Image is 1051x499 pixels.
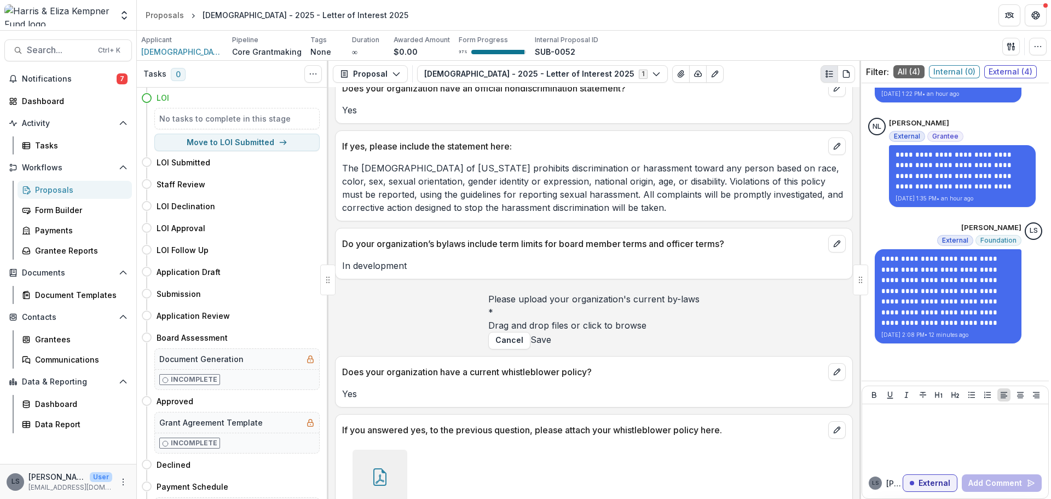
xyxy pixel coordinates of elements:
[310,35,327,45] p: Tags
[22,163,114,173] span: Workflows
[417,65,668,83] button: [DEMOGRAPHIC_DATA] - 2025 - Letter of Interest 20251
[154,134,320,151] button: Move to LOI Submitted
[965,388,978,402] button: Bullet List
[1025,4,1047,26] button: Get Help
[873,123,881,130] div: NORMA LOWREY
[962,474,1042,492] button: Add Comment
[18,351,132,369] a: Communications
[157,200,215,212] h4: LOI Declination
[35,245,123,256] div: Grantee Reports
[22,377,114,387] span: Data & Reporting
[706,65,724,83] button: Edit as form
[35,225,123,236] div: Payments
[96,44,123,56] div: Ctrl + K
[157,395,193,407] h4: Approved
[171,375,217,385] p: Incomplete
[488,319,646,332] p: Drag and drop files or
[828,79,846,97] button: edit
[146,9,184,21] div: Proposals
[929,65,980,78] span: Internal ( 0 )
[881,331,1015,339] p: [DATE] 2:08 PM • 12 minutes ago
[117,4,132,26] button: Open entity switcher
[916,388,929,402] button: Strike
[11,478,20,485] div: Lauren Scott
[35,289,123,301] div: Document Templates
[35,418,123,430] div: Data Report
[28,483,112,492] p: [EMAIL_ADDRESS][DOMAIN_NAME]
[980,237,1017,244] span: Foundation
[342,104,846,117] p: Yes
[4,264,132,282] button: Open Documents
[4,159,132,176] button: Open Workflows
[1030,227,1038,234] div: Lauren Scott
[821,65,838,83] button: Plaintext view
[4,39,132,61] button: Search...
[28,471,85,483] p: [PERSON_NAME]
[1030,388,1043,402] button: Align Right
[672,65,690,83] button: View Attached Files
[90,472,112,482] p: User
[4,92,132,110] a: Dashboard
[333,65,408,83] button: Proposal
[157,266,221,278] h4: Application Draft
[18,330,132,348] a: Grantees
[881,90,1015,98] p: [DATE] 1:22 PM • an hour ago
[896,194,1029,203] p: [DATE] 1:35 PM • an hour ago
[828,137,846,155] button: edit
[535,35,598,45] p: Internal Proposal ID
[35,354,123,365] div: Communications
[18,136,132,154] a: Tasks
[157,481,228,492] h4: Payment Schedule
[157,92,169,104] h4: LOI
[342,237,824,250] p: Do your organization’s bylaws include term limits for board member terms and officer terms?
[530,333,551,346] button: Save
[4,114,132,132] button: Open Activity
[352,35,379,45] p: Duration
[981,388,994,402] button: Ordered List
[868,388,881,402] button: Bold
[535,46,575,58] p: SUB-0052
[459,48,467,56] p: 97 %
[883,388,897,402] button: Underline
[352,46,357,58] p: ∞
[18,201,132,219] a: Form Builder
[157,310,230,322] h4: Application Review
[35,184,123,196] div: Proposals
[143,70,166,79] h3: Tasks
[459,35,508,45] p: Form Progress
[35,204,123,216] div: Form Builder
[157,179,205,190] h4: Staff Review
[583,320,646,331] span: click to browse
[889,118,949,129] p: [PERSON_NAME]
[984,65,1037,78] span: External ( 4 )
[872,480,879,486] div: Lauren Scott
[932,133,958,140] span: Grantee
[157,222,205,234] h4: LOI Approval
[18,221,132,239] a: Payments
[35,334,123,345] div: Grantees
[1014,388,1027,402] button: Align Center
[232,46,302,58] p: Core Grantmaking
[141,35,172,45] p: Applicant
[141,46,223,58] a: [DEMOGRAPHIC_DATA][GEOGRAPHIC_DATA]
[18,242,132,260] a: Grantee Reports
[394,35,450,45] p: Awarded Amount
[18,395,132,413] a: Dashboard
[893,65,925,78] span: All ( 4 )
[828,421,846,439] button: edit
[159,113,315,124] h5: No tasks to complete in this stage
[932,388,945,402] button: Heading 1
[157,288,201,300] h4: Submission
[919,479,950,488] p: External
[903,474,957,492] button: External
[900,388,913,402] button: Italicize
[157,244,209,256] h4: LOI Follow Up
[838,65,855,83] button: PDF view
[828,363,846,381] button: edit
[171,438,217,448] p: Incomplete
[22,74,117,84] span: Notifications
[22,268,114,278] span: Documents
[18,181,132,199] a: Proposals
[342,82,824,95] p: Does your organization have an official nondiscrimination statement?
